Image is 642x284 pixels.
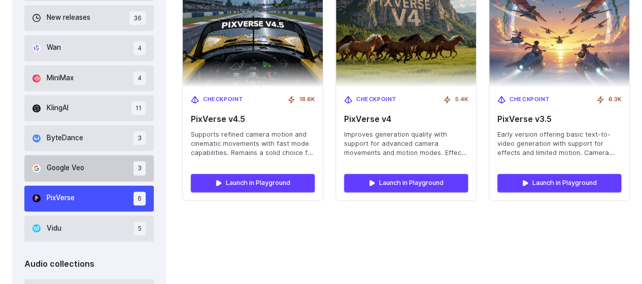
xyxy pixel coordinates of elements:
span: 3 [133,131,146,145]
span: Checkpoint [356,95,397,104]
span: Vidu [47,223,61,234]
span: 6.3K [609,95,621,104]
button: KlingAI 11 [24,95,154,121]
button: Vidu 5 [24,215,154,241]
button: MiniMax 4 [24,65,154,91]
button: ByteDance 3 [24,125,154,151]
span: Supports refined camera motion and cinematic movements with fast mode capabilities. Remains a sol... [191,130,315,157]
span: Wan [47,42,61,53]
span: 5.4K [455,95,468,104]
span: Checkpoint [203,95,244,104]
span: Checkpoint [510,95,550,104]
span: Google Veo [47,163,84,174]
span: PixVerse v3.5 [497,114,621,124]
span: 3 [133,161,146,175]
button: Wan 4 [24,35,154,61]
span: New releases [47,12,90,23]
a: Launch in Playground [344,174,468,192]
span: PixVerse [47,193,75,204]
span: KlingAI [47,103,69,114]
span: 11 [131,101,146,115]
div: Audio collections [24,258,154,271]
a: Launch in Playground [497,174,621,192]
span: 5 [134,222,146,235]
span: Early version offering basic text-to-video generation with support for effects and limited motion... [497,130,621,157]
span: 18.6K [299,95,315,104]
a: Launch in Playground [191,174,315,192]
button: PixVerse 6 [24,185,154,211]
span: MiniMax [47,73,74,84]
span: 36 [129,11,146,25]
span: Improves generation quality with support for advanced camera movements and motion modes. Effects ... [344,130,468,157]
span: 4 [133,71,146,85]
span: 6 [133,192,146,205]
span: ByteDance [47,133,83,144]
button: Google Veo 3 [24,155,154,181]
span: PixVerse v4 [344,114,468,124]
button: New releases 36 [24,5,154,31]
span: PixVerse v4.5 [191,114,315,124]
span: 4 [133,41,146,55]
